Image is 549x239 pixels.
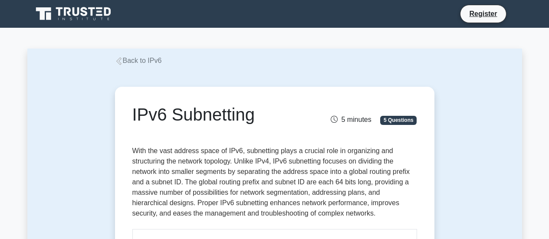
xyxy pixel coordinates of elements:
p: With the vast address space of IPv6, subnetting plays a crucial role in organizing and structurin... [132,146,417,222]
span: 5 minutes [331,116,371,123]
h1: IPv6 Subnetting [132,104,319,125]
a: Register [464,8,502,19]
span: 5 Questions [380,116,417,124]
a: Back to IPv6 [115,57,162,64]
